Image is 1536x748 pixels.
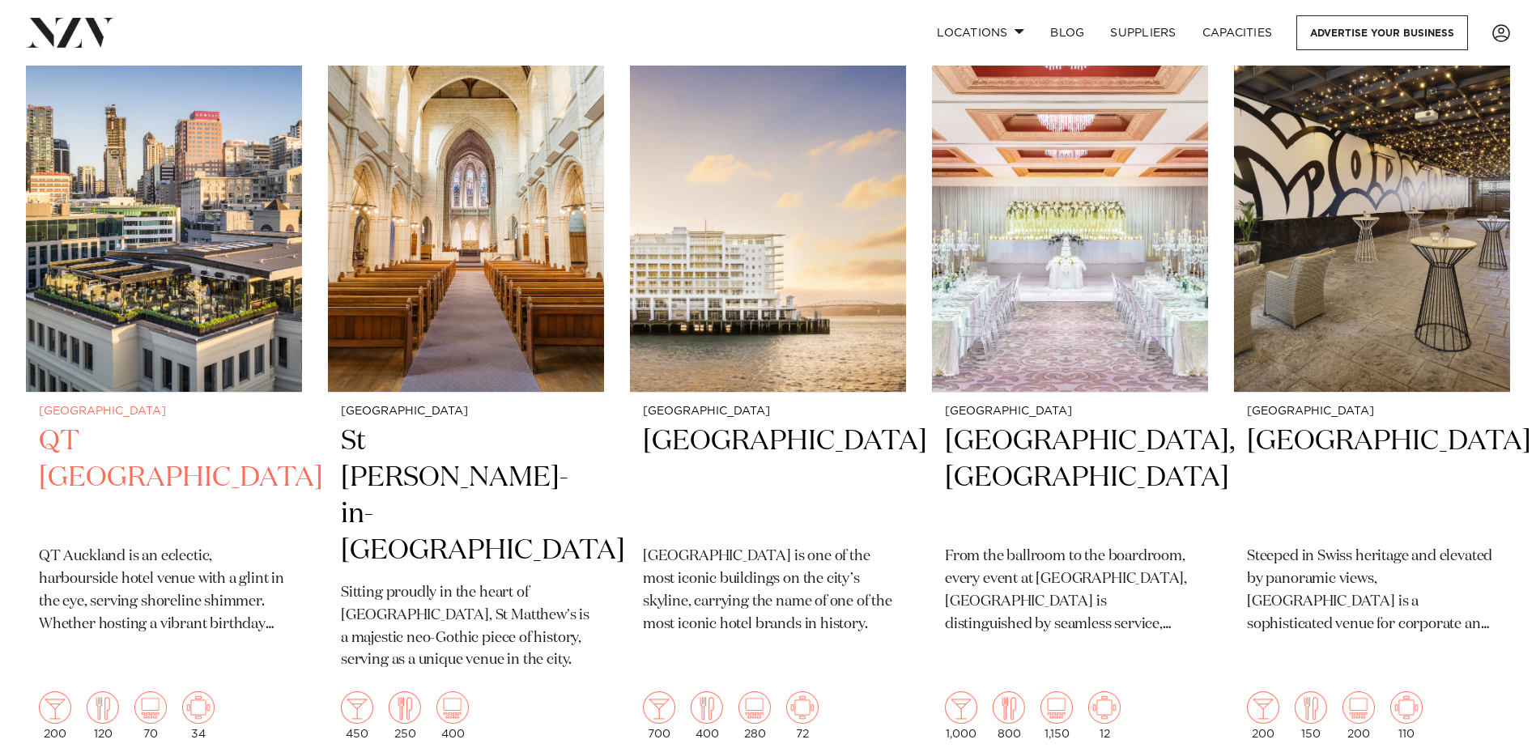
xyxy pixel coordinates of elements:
[643,546,893,636] p: [GEOGRAPHIC_DATA] is one of the most iconic buildings on the city’s skyline, carrying the name of...
[1247,691,1279,740] div: 200
[1342,691,1375,724] img: theatre.png
[643,423,893,533] h2: [GEOGRAPHIC_DATA]
[945,546,1195,636] p: From the ballroom to the boardroom, every event at [GEOGRAPHIC_DATA], [GEOGRAPHIC_DATA] is distin...
[341,582,591,673] p: Sitting proudly in the heart of [GEOGRAPHIC_DATA], St Matthew's is a majestic neo-Gothic piece of...
[341,691,373,740] div: 450
[39,691,71,724] img: cocktail.png
[39,423,289,533] h2: QT [GEOGRAPHIC_DATA]
[1342,691,1375,740] div: 200
[1295,691,1327,724] img: dining.png
[945,406,1195,418] small: [GEOGRAPHIC_DATA]
[691,691,723,740] div: 400
[1037,15,1097,50] a: BLOG
[436,691,469,724] img: theatre.png
[134,691,167,724] img: theatre.png
[1295,691,1327,740] div: 150
[643,691,675,724] img: cocktail.png
[87,691,119,740] div: 120
[39,406,289,418] small: [GEOGRAPHIC_DATA]
[341,423,591,569] h2: St [PERSON_NAME]-in-[GEOGRAPHIC_DATA]
[182,691,215,740] div: 34
[945,423,1195,533] h2: [GEOGRAPHIC_DATA], [GEOGRAPHIC_DATA]
[1040,691,1073,740] div: 1,150
[691,691,723,724] img: dining.png
[643,691,675,740] div: 700
[436,691,469,740] div: 400
[924,15,1037,50] a: Locations
[993,691,1025,724] img: dining.png
[945,691,977,724] img: cocktail.png
[993,691,1025,740] div: 800
[389,691,421,724] img: dining.png
[389,691,421,740] div: 250
[1390,691,1423,724] img: meeting.png
[87,691,119,724] img: dining.png
[341,691,373,724] img: cocktail.png
[1390,691,1423,740] div: 110
[786,691,819,740] div: 72
[738,691,771,740] div: 280
[1247,423,1497,533] h2: [GEOGRAPHIC_DATA]
[1296,15,1468,50] a: Advertise your business
[1247,546,1497,636] p: Steeped in Swiss heritage and elevated by panoramic views, [GEOGRAPHIC_DATA] is a sophisticated v...
[182,691,215,724] img: meeting.png
[1189,15,1286,50] a: Capacities
[1247,406,1497,418] small: [GEOGRAPHIC_DATA]
[738,691,771,724] img: theatre.png
[1097,15,1189,50] a: SUPPLIERS
[39,546,289,636] p: QT Auckland is an eclectic, harbourside hotel venue with a glint in the eye, serving shoreline sh...
[341,406,591,418] small: [GEOGRAPHIC_DATA]
[26,18,114,47] img: nzv-logo.png
[1247,691,1279,724] img: cocktail.png
[786,691,819,724] img: meeting.png
[1088,691,1121,740] div: 12
[945,691,977,740] div: 1,000
[39,691,71,740] div: 200
[643,406,893,418] small: [GEOGRAPHIC_DATA]
[1088,691,1121,724] img: meeting.png
[134,691,167,740] div: 70
[1040,691,1073,724] img: theatre.png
